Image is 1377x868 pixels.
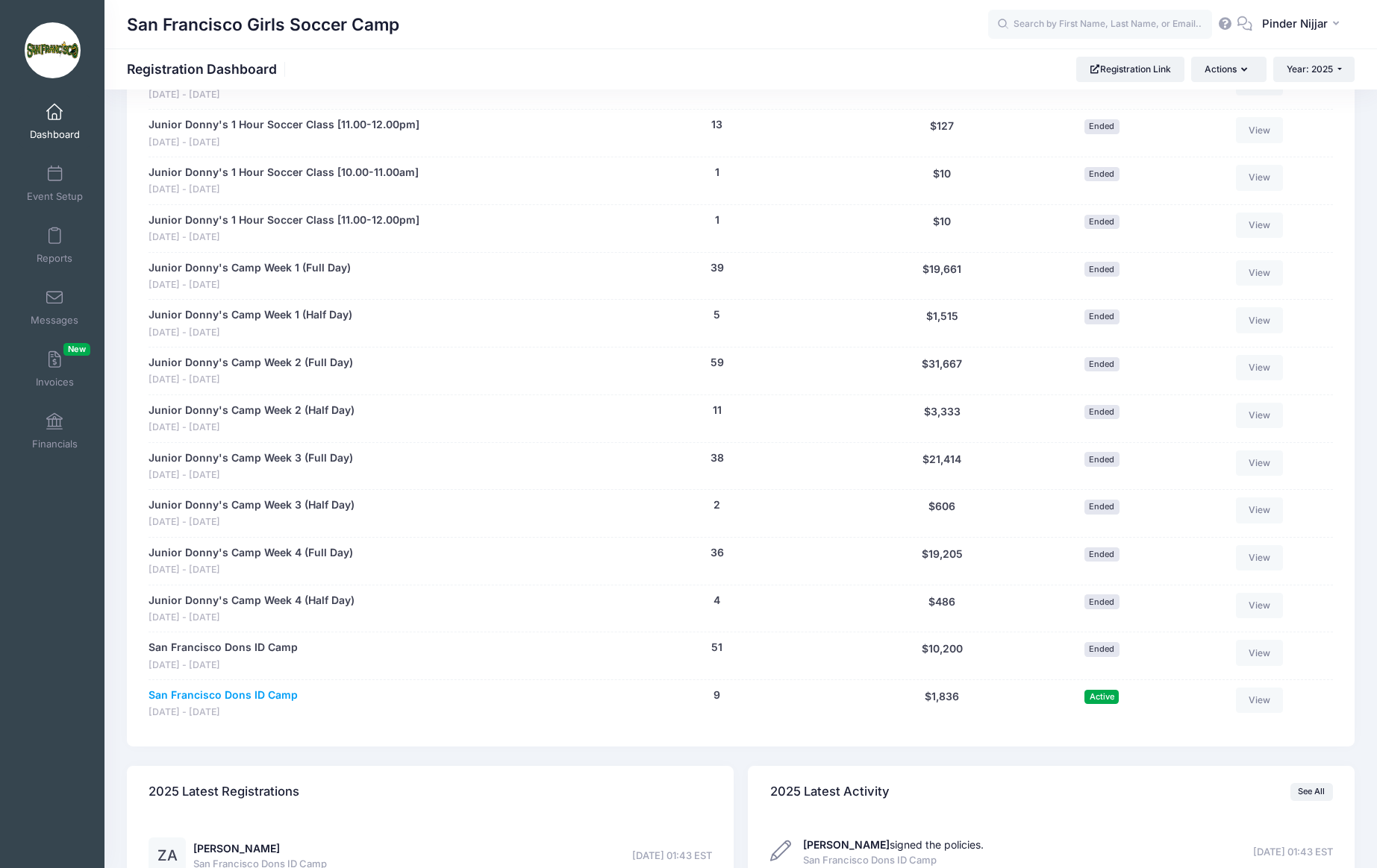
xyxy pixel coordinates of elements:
span: Ended [1084,167,1120,181]
a: View [1236,117,1284,142]
span: [DATE] - [DATE] [149,278,351,292]
a: View [1236,260,1284,286]
a: View [1236,403,1284,428]
button: 11 [713,403,722,418]
span: [DATE] - [DATE] [149,136,419,150]
span: Ended [1084,594,1120,608]
span: [DATE] - [DATE] [149,515,355,529]
div: $1,515 [859,307,1025,339]
span: [DATE] - [DATE] [149,611,355,625]
span: Dashboard [30,128,80,141]
a: [PERSON_NAME]signed the policies. [803,838,984,851]
span: Reports [37,252,72,265]
span: [DATE] 01:43 EST [1253,845,1333,860]
span: [DATE] - [DATE] [149,183,419,197]
button: 13 [711,117,722,133]
span: San Francisco Dons ID Camp [803,853,984,868]
a: View [1236,497,1284,523]
span: Ended [1084,119,1120,133]
span: Ended [1084,357,1120,371]
span: Invoices [36,376,74,389]
a: Junior Donny's 1 Hour Soccer Class [10.00-11.00am] [149,165,419,180]
span: Year: 2025 [1287,63,1333,75]
button: 4 [714,593,720,608]
img: San Francisco Girls Soccer Camp [25,22,81,78]
a: ZA [149,850,186,863]
div: $127 [859,117,1025,149]
div: $1,836 [859,688,1025,720]
a: Registration Link [1076,57,1184,82]
a: Junior Donny's Camp Week 1 (Half Day) [149,307,352,323]
div: $10,200 [859,640,1025,672]
a: View [1236,165,1284,190]
div: $19,205 [859,545,1025,577]
div: $3,333 [859,403,1025,435]
button: 1 [715,165,719,180]
a: InvoicesNew [19,343,90,395]
span: Event Setup [27,190,83,203]
a: See All [1290,783,1333,801]
a: Junior Donny's Camp Week 4 (Half Day) [149,593,355,608]
span: [DATE] - [DATE] [149,88,419,102]
button: 51 [711,640,722,655]
a: Junior Donny's 1 Hour Soccer Class [11.00-12.00pm] [149,117,419,133]
button: 2 [714,497,720,513]
span: Ended [1084,547,1120,562]
a: Junior Donny's Camp Week 3 (Full Day) [149,450,353,466]
a: Dashboard [19,95,90,148]
div: $606 [859,497,1025,529]
button: Pinder Nijjar [1252,7,1355,42]
span: Ended [1084,500,1120,514]
button: 9 [714,688,720,703]
button: 38 [711,450,724,466]
div: $10 [859,165,1025,197]
div: $21,414 [859,450,1025,482]
span: Messages [31,314,78,327]
span: Ended [1084,452,1120,466]
a: Junior Donny's 1 Hour Soccer Class [11.00-12.00pm] [149,213,419,228]
h1: San Francisco Girls Soccer Camp [127,7,399,42]
a: Event Setup [19,157,90,210]
a: View [1236,355,1284,380]
a: San Francisco Dons ID Camp [149,640,298,655]
a: Junior Donny's Camp Week 2 (Half Day) [149,403,355,418]
span: Financials [32,438,78,450]
h4: 2025 Latest Activity [770,770,890,813]
input: Search by First Name, Last Name, or Email... [988,10,1212,40]
span: [DATE] - [DATE] [149,373,353,387]
span: New [63,343,90,356]
a: View [1236,688,1284,713]
div: $31,667 [859,355,1025,387]
h1: Registration Dashboard [127,61,290,77]
a: View [1236,640,1284,665]
span: [DATE] - [DATE] [149,563,353,577]
span: [DATE] - [DATE] [149,468,353,482]
a: View [1236,213,1284,238]
a: Junior Donny's Camp Week 3 (Half Day) [149,497,355,513]
a: Financials [19,405,90,457]
a: View [1236,593,1284,618]
a: Reports [19,219,90,271]
span: Ended [1084,215,1120,229]
span: Ended [1084,309,1120,324]
button: Year: 2025 [1273,57,1355,82]
span: [DATE] - [DATE] [149,705,298,720]
a: Junior Donny's Camp Week 4 (Full Day) [149,545,353,561]
span: Ended [1084,405,1120,419]
div: $10 [859,213,1025,245]
div: $486 [859,593,1025,625]
a: Junior Donny's Camp Week 2 (Full Day) [149,355,353,371]
button: 39 [711,260,724,276]
span: Active [1084,690,1119,704]
a: View [1236,450,1284,476]
a: Messages [19,281,90,333]
button: 1 [715,213,719,228]
span: [DATE] - [DATE] [149,326,352,340]
span: [DATE] - [DATE] [149,421,355,435]
span: [DATE] 01:43 EST [632,849,712,864]
span: Ended [1084,642,1120,656]
button: Actions [1191,57,1266,82]
strong: [PERSON_NAME] [803,838,890,851]
a: View [1236,307,1284,333]
button: 5 [714,307,720,323]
